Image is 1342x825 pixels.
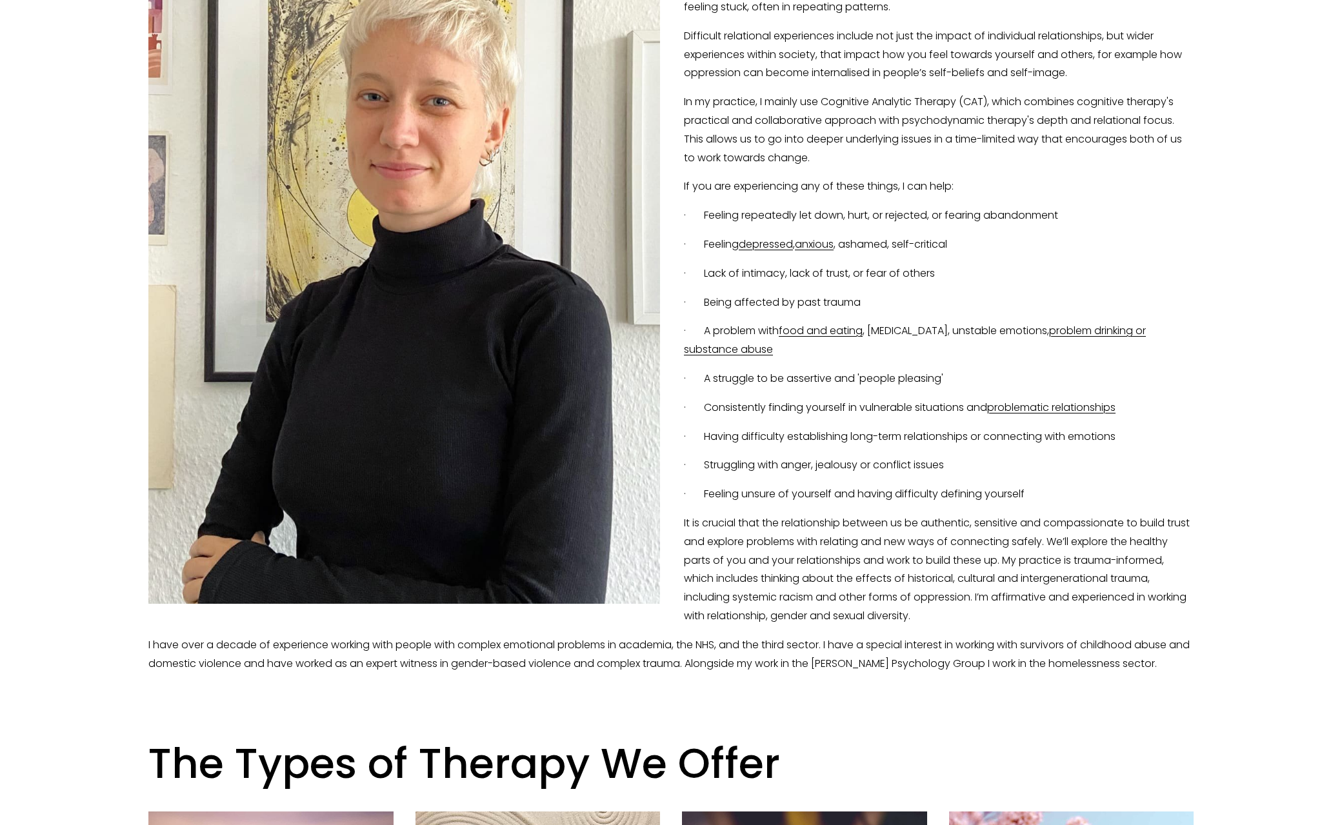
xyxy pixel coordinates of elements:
[987,400,1116,415] a: problematic relationships
[148,485,1194,504] p: · Feeling unsure of yourself and having difficulty defining yourself
[148,235,1194,254] p: · Feeling , , ashamed, self-critical
[148,27,1194,83] p: Difficult relational experiences include not just the impact of individual relationships, but wid...
[739,237,793,252] a: depressed
[148,322,1194,359] p: · A problem with , [MEDICAL_DATA], unstable emotions,
[148,428,1194,446] p: · Having difficulty establishing long-term relationships or connecting with emotions
[779,323,863,338] a: food and eating
[148,739,1194,790] h1: The Types of Therapy We Offer
[795,237,834,252] a: anxious
[148,93,1194,167] p: In my practice, I mainly use Cognitive Analytic Therapy (CAT), which combines cognitive therapy's...
[148,206,1194,225] p: · Feeling repeatedly let down, hurt, or rejected, or fearing abandonment
[148,264,1194,283] p: · Lack of intimacy, lack of trust, or fear of others
[148,514,1194,626] p: It is crucial that the relationship between us be authentic, sensitive and compassionate to build...
[148,636,1194,673] p: I have over a decade of experience working with people with complex emotional problems in academi...
[148,456,1194,475] p: · Struggling with anger, jealousy or conflict issues
[148,370,1194,388] p: · A struggle to be assertive and 'people pleasing'
[148,177,1194,196] p: If you are experiencing any of these things, I can help:
[148,399,1194,417] p: · Consistently finding yourself in vulnerable situations and
[148,293,1194,312] p: · Being affected by past trauma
